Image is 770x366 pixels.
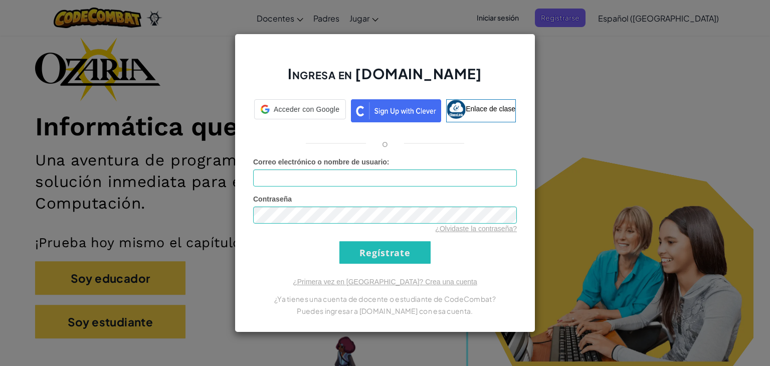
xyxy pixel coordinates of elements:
a: Acceder con Google [254,99,346,122]
font: ¿Ya tienes una cuenta de docente o estudiante de CodeCombat? [274,294,496,303]
font: Contraseña [253,195,292,203]
font: Enlace de clase [466,105,515,113]
font: : [387,158,390,166]
font: Puedes ingresar a [DOMAIN_NAME] con esa cuenta. [297,306,473,315]
font: Ingresa en [DOMAIN_NAME] [288,65,482,82]
a: ¿Primera vez en [GEOGRAPHIC_DATA]? Crea una cuenta [293,278,477,286]
font: Acceder con Google [274,105,339,113]
font: Correo electrónico o nombre de usuario [253,158,387,166]
img: clever_sso_button@2x.png [351,99,441,122]
img: classlink-logo-small.png [447,100,466,119]
div: Acceder con Google [254,99,346,119]
a: ¿Olvidaste la contraseña? [435,225,517,233]
font: o [382,137,388,149]
input: Regístrate [339,241,431,264]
